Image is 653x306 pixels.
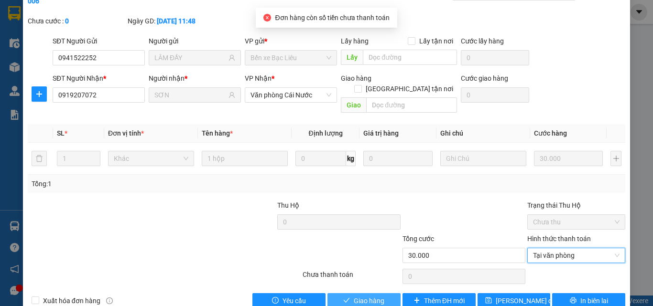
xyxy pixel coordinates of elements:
[245,74,272,82] span: VP Nhận
[580,295,608,306] span: In biên lai
[341,50,363,65] span: Lấy
[403,235,434,243] span: Tổng cước
[154,53,227,63] input: Tên người gửi
[53,36,145,46] div: SĐT Người Gửi
[570,297,577,305] span: printer
[461,37,504,45] label: Cước lấy hàng
[108,129,144,137] span: Đơn vị tính
[128,16,226,26] div: Ngày GD:
[534,151,603,166] input: 0
[275,14,389,21] span: Đơn hàng còn số tiền chưa thanh toán
[436,124,530,143] th: Ghi chú
[496,295,587,306] span: [PERSON_NAME] chuyển hoàn
[53,73,145,84] div: SĐT Người Nhận
[283,295,306,306] span: Yêu cầu
[343,297,350,305] span: check
[114,151,188,166] span: Khác
[485,297,492,305] span: save
[65,17,69,25] b: 0
[533,215,620,229] span: Chưa thu
[363,50,457,65] input: Dọc đường
[39,295,104,306] span: Xuất hóa đơn hàng
[341,97,366,113] span: Giao
[527,235,591,243] label: Hình thức thanh toán
[362,84,457,94] span: [GEOGRAPHIC_DATA] tận nơi
[149,73,241,84] div: Người nhận
[157,17,196,25] b: [DATE] 11:48
[277,201,299,209] span: Thu Hộ
[414,297,420,305] span: plus
[272,297,279,305] span: exclamation-circle
[366,97,457,113] input: Dọc đường
[250,51,331,65] span: Bến xe Bạc Liêu
[250,88,331,102] span: Văn phòng Cái Nước
[424,295,465,306] span: Thêm ĐH mới
[263,14,271,21] span: close-circle
[461,74,508,82] label: Cước giao hàng
[415,36,457,46] span: Lấy tận nơi
[341,74,371,82] span: Giao hàng
[527,200,625,211] div: Trạng thái Thu Hộ
[57,129,65,137] span: SL
[32,86,47,102] button: plus
[229,92,235,98] span: user
[202,129,233,137] span: Tên hàng
[245,36,337,46] div: VP gửi
[440,151,526,166] input: Ghi Chú
[202,151,288,166] input: VD: Bàn, Ghế
[461,50,529,65] input: Cước lấy hàng
[106,297,113,304] span: info-circle
[341,37,369,45] span: Lấy hàng
[534,129,567,137] span: Cước hàng
[229,54,235,61] span: user
[363,129,399,137] span: Giá trị hàng
[461,87,529,103] input: Cước giao hàng
[32,179,253,189] div: Tổng: 1
[610,151,621,166] button: plus
[533,248,620,263] span: Tại văn phòng
[32,90,46,98] span: plus
[32,151,47,166] button: delete
[302,269,402,286] div: Chưa thanh toán
[28,16,126,26] div: Chưa cước :
[363,151,432,166] input: 0
[308,129,342,137] span: Định lượng
[154,90,227,100] input: Tên người nhận
[354,295,384,306] span: Giao hàng
[149,36,241,46] div: Người gửi
[346,151,356,166] span: kg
